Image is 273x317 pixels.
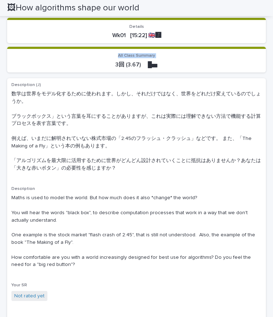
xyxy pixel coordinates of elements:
a: Not rated yet [14,292,45,300]
p: 3回 (3.67) █▅ [11,61,262,68]
p: 数学は世界をモデル化するために使われます。しかし、それだけではなく、世界をどれだけ変えているのでしょうか。 ブラックボックス」という言葉を耳にすることがありますが、これは実際には理解できない方法... [11,90,262,172]
h2: 🖼How algorithms shape our world [7,3,139,13]
p: Wk01 [15:22] 🇬🇧🅹️ [11,32,262,39]
span: Details [129,25,144,29]
p: Maths is used to model the world. But how much does it also *change* the world? You will hear the... [11,194,262,268]
span: Your SR [11,283,27,287]
span: All Class Summary [118,54,155,58]
span: Description [11,187,35,191]
span: Description (J) [11,83,41,87]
